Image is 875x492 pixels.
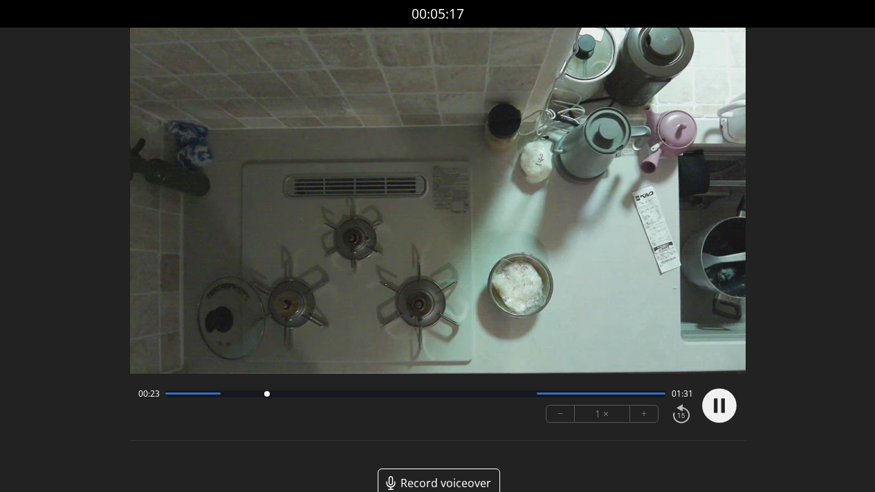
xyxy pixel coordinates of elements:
button: + [630,406,658,422]
a: 00:05:17 [412,4,464,24]
div: 1 × [575,406,630,422]
span: 01:31 [672,388,693,399]
span: Record voiceover [400,475,491,491]
button: − [546,406,575,422]
span: 00:23 [138,388,160,399]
